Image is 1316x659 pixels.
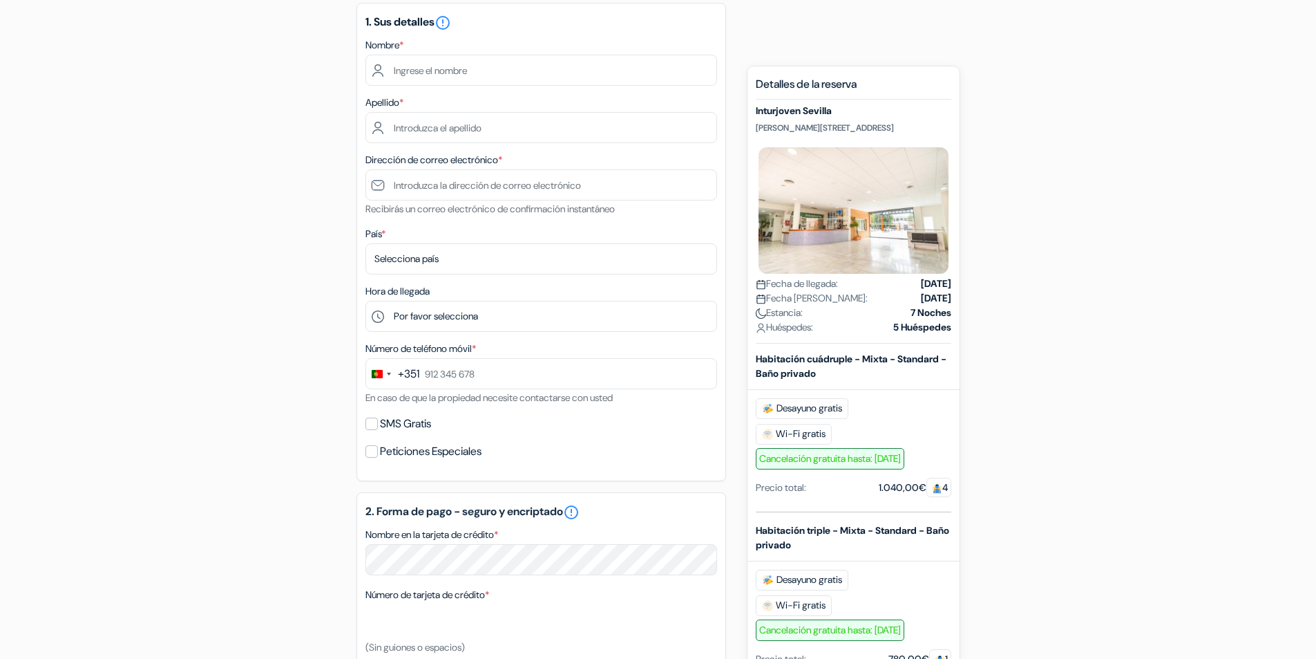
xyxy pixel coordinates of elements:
[365,284,430,299] label: Hora de llegada
[921,291,951,306] strong: [DATE]
[756,122,951,133] p: [PERSON_NAME][STREET_ADDRESS]
[756,306,803,320] span: Estancia:
[756,398,848,419] span: Desayuno gratis
[756,353,946,380] b: Habitación cuádruple - Mixta - Standard - Baño privado
[756,77,951,100] h5: Detalles de la reserva
[756,323,766,333] img: user_icon.svg
[762,600,773,611] img: free_wifi.svg
[762,403,774,414] img: free_breakfast.svg
[921,277,951,291] strong: [DATE]
[756,424,832,445] span: Wi-Fi gratis
[756,570,848,591] span: Desayuno gratis
[365,504,717,521] h5: 2. Forma de pago - seguro y encriptado
[365,112,717,143] input: Introduzca el apellido
[365,169,717,201] input: Introduzca la dirección de correo electrónico
[756,105,951,117] h5: Inturjoven Sevilla
[435,15,451,31] i: error_outline
[365,641,465,653] small: (Sin guiones o espacios)
[563,504,580,521] a: error_outline
[366,359,419,389] button: Change country, selected Portugal (+351)
[365,391,613,404] small: En caso de que la propiedad necesite contactarse con usted
[762,429,773,440] img: free_wifi.svg
[380,442,481,461] label: Peticiones Especiales
[756,291,868,306] span: Fecha [PERSON_NAME]:
[756,279,766,290] img: calendar.svg
[380,414,431,434] label: SMS Gratis
[435,15,451,29] a: error_outline
[756,620,904,641] span: Cancelación gratuita hasta: [DATE]
[365,358,717,389] input: 912 345 678
[398,366,419,382] div: +351
[756,277,838,291] span: Fecha de llegada:
[365,227,385,241] label: País
[756,481,806,495] div: Precio total:
[365,38,403,53] label: Nombre
[879,481,951,495] div: 1.040,00€
[365,153,502,167] label: Dirección de correo electrónico
[756,448,904,470] span: Cancelación gratuita hasta: [DATE]
[926,478,951,497] span: 4
[365,588,489,602] label: Número de tarjeta de crédito
[756,595,832,616] span: Wi-Fi gratis
[365,15,717,31] h5: 1. Sus detalles
[893,320,951,335] strong: 5 Huéspedes
[365,95,403,110] label: Apellido
[365,528,498,542] label: Nombre en la tarjeta de crédito
[756,524,949,551] b: Habitación triple - Mixta - Standard - Baño privado
[756,308,766,319] img: moon.svg
[756,320,813,335] span: Huéspedes:
[762,575,774,586] img: free_breakfast.svg
[910,306,951,320] strong: 7 Noches
[365,203,615,215] small: Recibirás un correo electrónico de confirmación instantáneo
[365,55,717,86] input: Ingrese el nombre
[756,294,766,304] img: calendar.svg
[365,342,476,356] label: Número de teléfono móvil
[932,483,942,494] img: guest.svg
